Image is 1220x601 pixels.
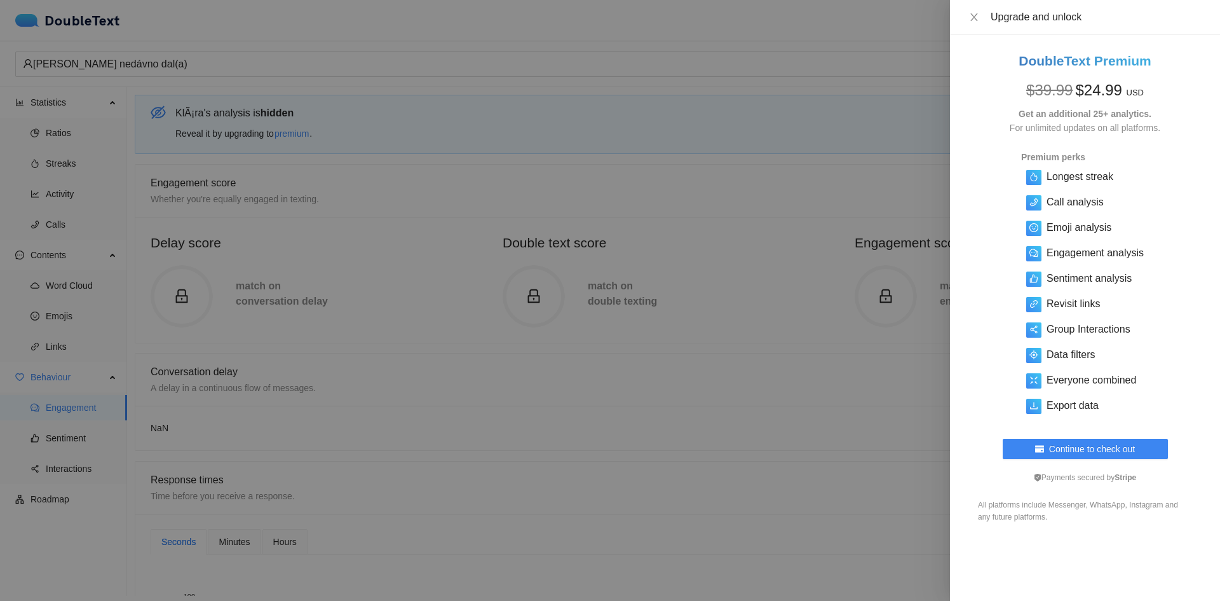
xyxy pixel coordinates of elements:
h2: DoubleText Premium [965,50,1205,71]
span: For unlimited updates on all platforms. [1010,123,1160,133]
button: Close [965,11,983,24]
span: All platforms include Messenger, WhatsApp, Instagram and any future platforms. [978,501,1178,522]
span: comment [1029,249,1038,258]
span: phone [1029,198,1038,207]
span: download [1029,401,1038,410]
span: close [969,12,979,22]
h5: Engagement analysis [1047,245,1144,261]
span: share-alt [1029,325,1038,334]
span: $ 39.99 [1026,81,1073,99]
h5: Longest streak [1047,169,1113,184]
strong: Premium perks [1021,152,1085,162]
span: aim [1029,350,1038,359]
h5: Sentiment analysis [1047,271,1132,286]
b: Stripe [1115,473,1136,482]
h5: Everyone combined [1047,373,1136,388]
span: Payments secured by [1034,473,1136,482]
span: USD [1127,88,1144,97]
span: smile [1029,223,1038,232]
h5: Group Interactions [1047,322,1130,337]
h5: Data filters [1047,347,1095,363]
span: like [1029,274,1038,283]
strong: Get an additional 25+ analytics. [1019,109,1151,119]
h5: Emoji analysis [1047,220,1111,235]
h5: Revisit links [1047,296,1100,312]
h5: Export data [1047,398,1099,413]
span: Continue to check out [1049,442,1135,456]
span: link [1029,300,1038,308]
span: credit-card [1035,445,1044,455]
span: fullscreen-exit [1029,376,1038,385]
div: Upgrade and unlock [991,10,1205,24]
h5: Call analysis [1047,195,1104,210]
span: $ 24.99 [1075,81,1122,99]
span: safety-certificate [1034,474,1041,481]
span: fire [1029,172,1038,181]
button: credit-cardContinue to check out [1003,439,1168,459]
